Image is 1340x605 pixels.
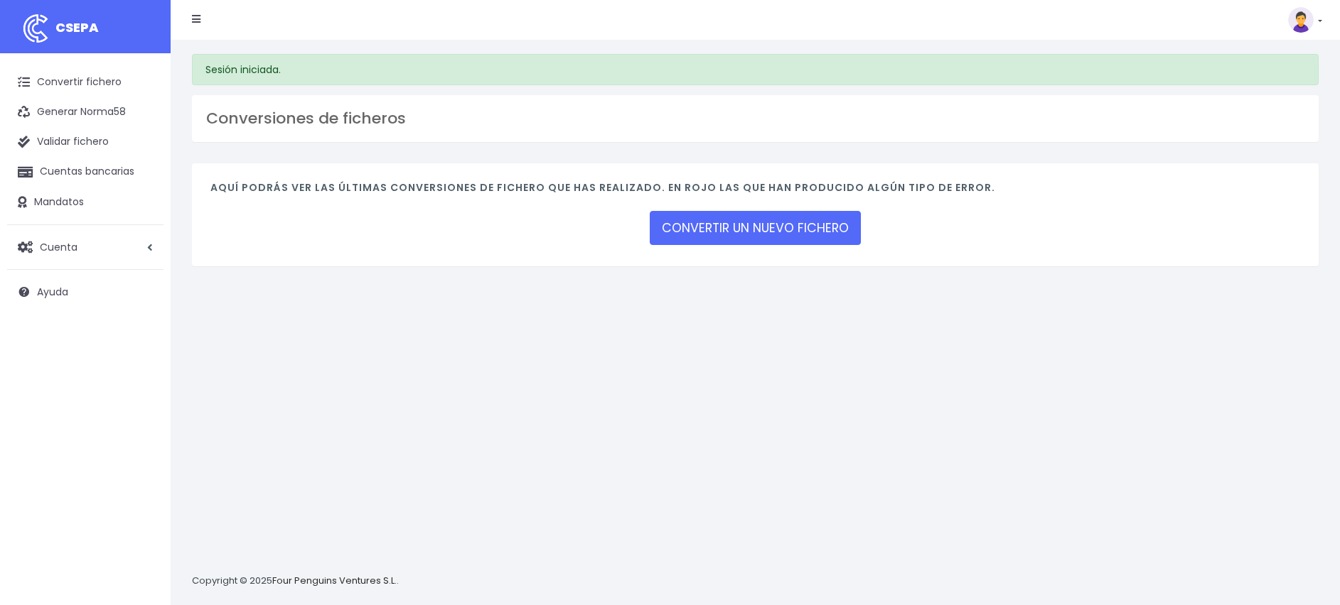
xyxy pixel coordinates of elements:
[7,277,164,307] a: Ayuda
[18,11,53,46] img: logo
[192,54,1319,85] div: Sesión iniciada.
[37,285,68,299] span: Ayuda
[650,211,861,245] a: CONVERTIR UN NUEVO FICHERO
[210,182,1300,201] h4: Aquí podrás ver las últimas conversiones de fichero que has realizado. En rojo las que han produc...
[7,187,164,217] a: Mandatos
[272,574,397,587] a: Four Penguins Ventures S.L.
[7,157,164,187] a: Cuentas bancarias
[7,127,164,157] a: Validar fichero
[7,67,164,97] a: Convertir fichero
[40,239,77,254] span: Cuenta
[192,574,399,589] p: Copyright © 2025 .
[7,232,164,262] a: Cuenta
[1288,7,1314,33] img: profile
[7,97,164,127] a: Generar Norma58
[206,109,1304,128] h3: Conversiones de ficheros
[55,18,99,36] span: CSEPA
